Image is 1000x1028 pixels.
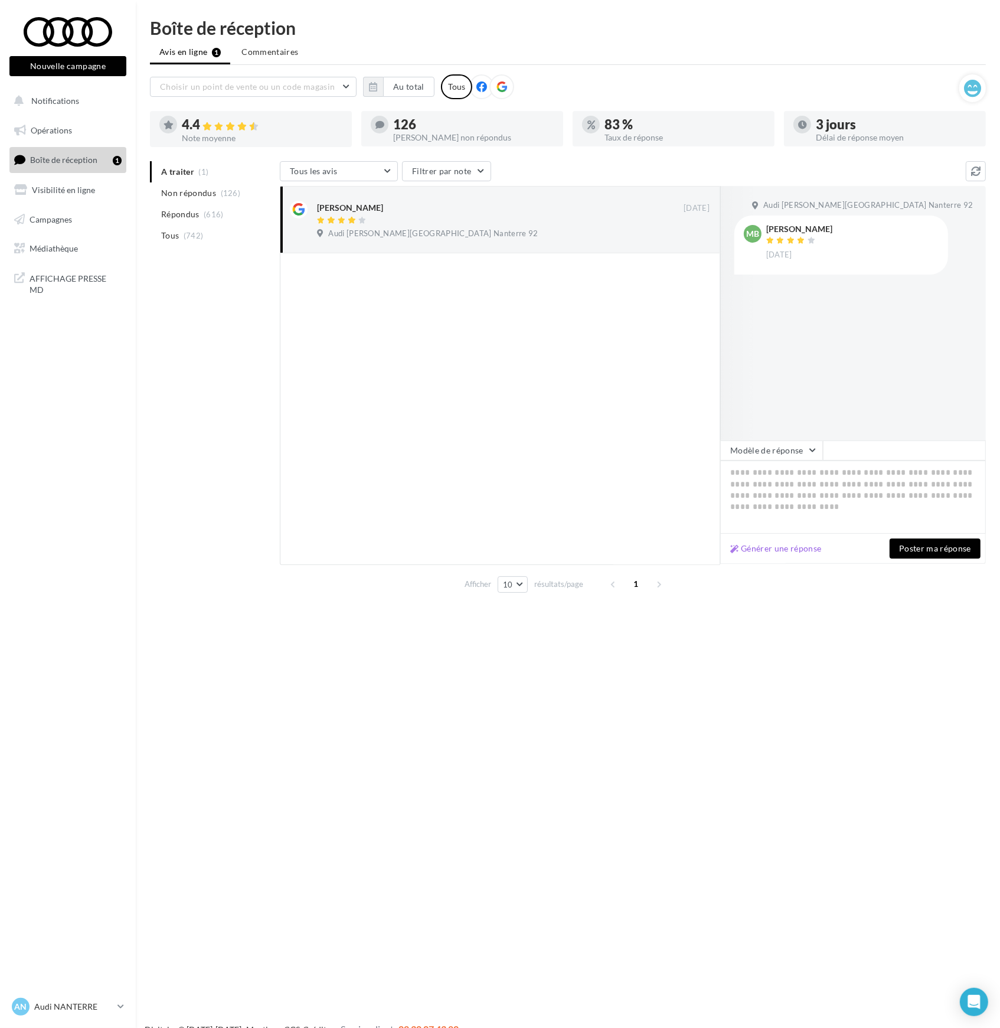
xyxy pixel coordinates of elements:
span: Tous les avis [290,166,338,176]
button: Filtrer par note [402,161,491,181]
button: Poster ma réponse [890,539,981,559]
div: [PERSON_NAME] non répondus [393,133,554,142]
span: 10 [503,580,513,589]
span: AN [15,1001,27,1013]
button: Choisir un point de vente ou un code magasin [150,77,357,97]
div: Tous [441,74,472,99]
span: AFFICHAGE PRESSE MD [30,270,122,296]
a: Boîte de réception1 [7,147,129,172]
span: Afficher [465,579,491,590]
button: Tous les avis [280,161,398,181]
button: Modèle de réponse [720,440,823,461]
span: (742) [184,231,204,240]
a: Visibilité en ligne [7,178,129,203]
span: résultats/page [534,579,583,590]
button: Au total [363,77,434,97]
div: [PERSON_NAME] [317,202,383,214]
div: Note moyenne [182,134,342,142]
div: 3 jours [816,118,976,131]
button: Générer une réponse [726,541,826,556]
div: 83 % [604,118,765,131]
div: 126 [393,118,554,131]
span: (126) [221,188,241,198]
div: Boîte de réception [150,19,986,37]
button: Au total [383,77,434,97]
div: 4.4 [182,118,342,132]
span: Opérations [31,125,72,135]
div: Open Intercom Messenger [960,988,988,1016]
button: Notifications [7,89,124,113]
button: Nouvelle campagne [9,56,126,76]
a: Opérations [7,118,129,143]
span: Audi [PERSON_NAME][GEOGRAPHIC_DATA] Nanterre 92 [328,229,538,239]
span: mB [746,228,759,240]
span: 1 [627,575,646,593]
span: [DATE] [684,203,710,214]
p: Audi NANTERRE [34,1001,113,1013]
span: Visibilité en ligne [32,185,95,195]
div: 1 [113,156,122,165]
span: Audi [PERSON_NAME][GEOGRAPHIC_DATA] Nanterre 92 [763,200,973,211]
span: Commentaires [241,46,298,58]
span: Non répondus [161,187,216,199]
span: Campagnes [30,214,72,224]
span: Médiathèque [30,243,78,253]
span: Choisir un point de vente ou un code magasin [160,81,335,92]
span: Boîte de réception [30,155,97,165]
a: AN Audi NANTERRE [9,996,126,1018]
a: Médiathèque [7,236,129,261]
div: Taux de réponse [604,133,765,142]
span: Tous [161,230,179,242]
span: (616) [204,210,224,219]
button: 10 [498,576,528,593]
a: AFFICHAGE PRESSE MD [7,266,129,301]
div: Délai de réponse moyen [816,133,976,142]
span: Répondus [161,208,200,220]
span: [DATE] [766,250,792,260]
span: Notifications [31,96,79,106]
a: Campagnes [7,207,129,232]
div: [PERSON_NAME] [766,225,832,233]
